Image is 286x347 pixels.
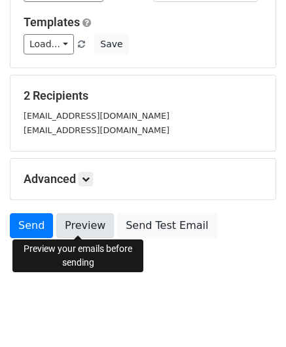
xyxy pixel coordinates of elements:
a: Preview [56,213,114,238]
a: Templates [24,15,80,29]
iframe: Chat Widget [221,284,286,347]
small: [EMAIL_ADDRESS][DOMAIN_NAME] [24,125,170,135]
a: Send [10,213,53,238]
div: Preview your emails before sending [12,239,143,272]
h5: Advanced [24,172,262,186]
small: [EMAIL_ADDRESS][DOMAIN_NAME] [24,111,170,121]
h5: 2 Recipients [24,89,262,103]
a: Send Test Email [117,213,217,238]
button: Save [94,34,128,54]
a: Load... [24,34,74,54]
